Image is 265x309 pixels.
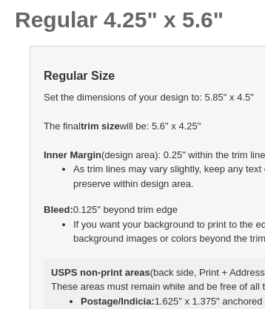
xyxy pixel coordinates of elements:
[44,204,73,215] strong: Bleed:
[81,296,155,307] strong: Postage/Indicia:
[44,149,101,160] strong: Inner Margin
[81,120,120,132] strong: trim size
[51,267,150,278] strong: USPS non-print areas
